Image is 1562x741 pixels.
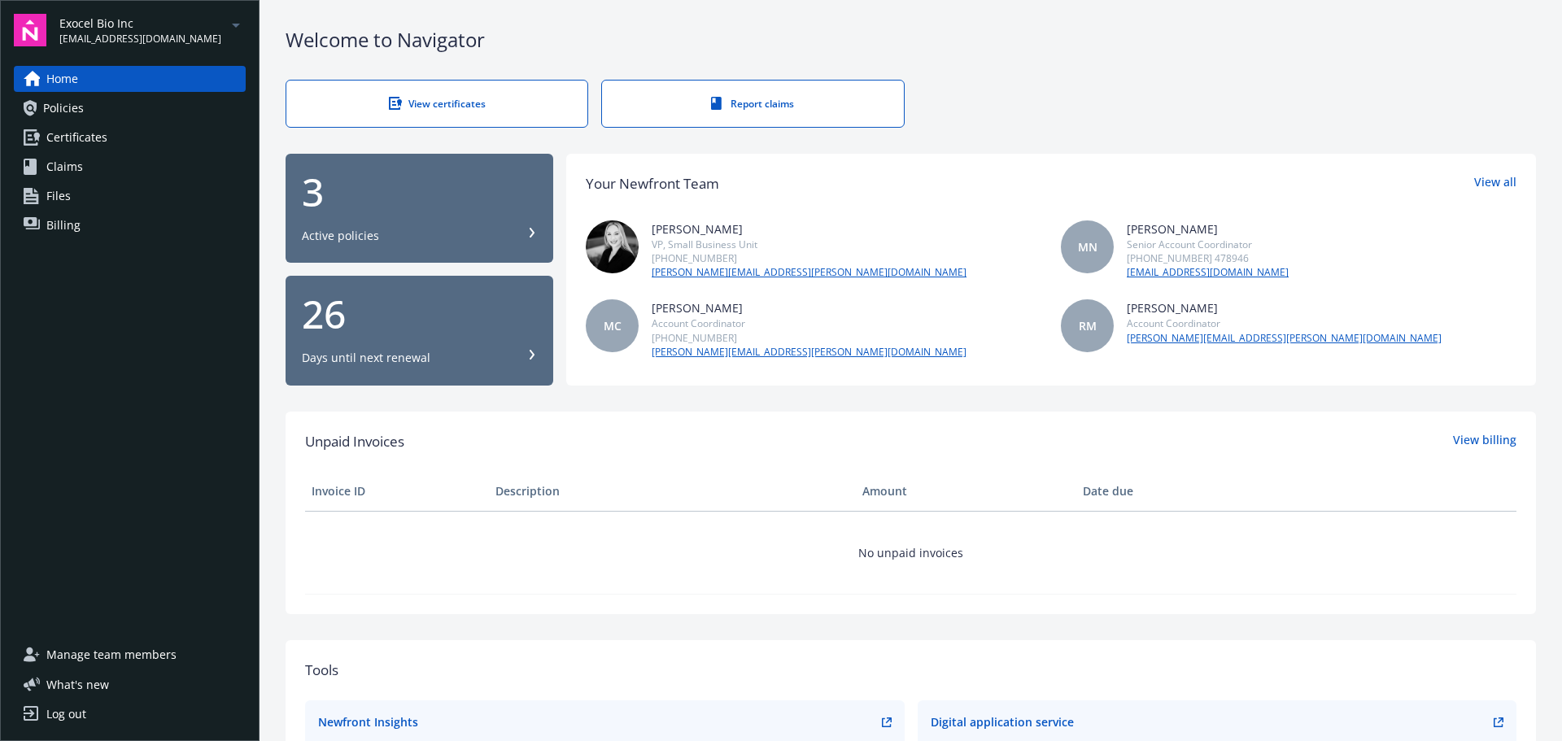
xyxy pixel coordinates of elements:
a: arrowDropDown [226,15,246,34]
div: [PHONE_NUMBER] [652,331,966,345]
img: navigator-logo.svg [14,14,46,46]
div: Active policies [302,228,379,244]
span: Unpaid Invoices [305,431,404,452]
span: Exocel Bio Inc [59,15,221,32]
div: [PERSON_NAME] [1127,299,1442,316]
div: [PERSON_NAME] [1127,220,1289,238]
span: Home [46,66,78,92]
span: Manage team members [46,642,177,668]
a: Policies [14,95,246,121]
a: Manage team members [14,642,246,668]
div: Log out [46,701,86,727]
div: [PERSON_NAME] [652,299,966,316]
td: No unpaid invoices [305,511,1516,594]
th: Description [489,472,856,511]
a: View certificates [286,80,588,128]
div: [PHONE_NUMBER] [652,251,966,265]
div: Days until next renewal [302,350,430,366]
div: Senior Account Coordinator [1127,238,1289,251]
span: [EMAIL_ADDRESS][DOMAIN_NAME] [59,32,221,46]
span: Files [46,183,71,209]
div: Account Coordinator [652,316,966,330]
div: [PHONE_NUMBER] 478946 [1127,251,1289,265]
a: Billing [14,212,246,238]
span: MN [1078,238,1097,255]
th: Amount [856,472,1076,511]
th: Date due [1076,472,1260,511]
button: 26Days until next renewal [286,276,553,386]
a: Claims [14,154,246,180]
div: Account Coordinator [1127,316,1442,330]
div: Tools [305,660,1516,681]
div: VP, Small Business Unit [652,238,966,251]
span: Billing [46,212,81,238]
a: [PERSON_NAME][EMAIL_ADDRESS][PERSON_NAME][DOMAIN_NAME] [652,265,966,280]
span: Claims [46,154,83,180]
a: Report claims [601,80,904,128]
a: [EMAIL_ADDRESS][DOMAIN_NAME] [1127,265,1289,280]
span: Policies [43,95,84,121]
a: [PERSON_NAME][EMAIL_ADDRESS][PERSON_NAME][DOMAIN_NAME] [1127,331,1442,346]
div: 26 [302,294,537,333]
button: What's new [14,676,135,693]
button: 3Active policies [286,154,553,264]
div: Welcome to Navigator [286,26,1536,54]
span: Certificates [46,124,107,150]
a: [PERSON_NAME][EMAIL_ADDRESS][PERSON_NAME][DOMAIN_NAME] [652,345,966,360]
div: View certificates [319,97,555,111]
a: View all [1474,173,1516,194]
div: 3 [302,172,537,211]
span: What ' s new [46,676,109,693]
div: Newfront Insights [318,713,418,730]
div: Report claims [635,97,870,111]
div: [PERSON_NAME] [652,220,966,238]
div: Digital application service [931,713,1074,730]
a: Files [14,183,246,209]
img: photo [586,220,639,273]
span: RM [1079,317,1097,334]
a: Home [14,66,246,92]
button: Exocel Bio Inc[EMAIL_ADDRESS][DOMAIN_NAME]arrowDropDown [59,14,246,46]
a: View billing [1453,431,1516,452]
a: Certificates [14,124,246,150]
span: MC [604,317,622,334]
div: Your Newfront Team [586,173,719,194]
th: Invoice ID [305,472,489,511]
